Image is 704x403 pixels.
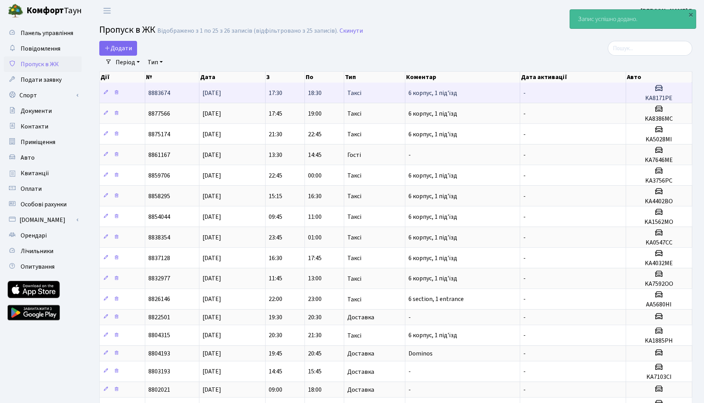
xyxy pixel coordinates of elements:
[523,171,526,180] span: -
[99,41,137,56] a: Додати
[113,56,143,69] a: Період
[269,385,282,394] span: 09:00
[269,171,282,180] span: 22:45
[269,313,282,322] span: 19:30
[408,254,457,262] span: 6 корпус, 1 під'їзд
[202,385,221,394] span: [DATE]
[21,44,60,53] span: Повідомлення
[347,296,361,303] span: Таксі
[4,181,82,197] a: Оплати
[4,150,82,165] a: Авто
[305,72,344,83] th: По
[629,239,689,246] h5: KA0547CC
[4,243,82,259] a: Лічильники
[269,254,282,262] span: 16:30
[308,295,322,304] span: 23:00
[523,192,526,201] span: -
[347,314,374,320] span: Доставка
[629,136,689,143] h5: KA5028MI
[523,385,526,394] span: -
[266,72,305,83] th: З
[21,107,52,115] span: Документи
[199,72,266,83] th: Дата
[4,134,82,150] a: Приміщення
[21,138,55,146] span: Приміщення
[269,89,282,97] span: 17:30
[4,25,82,41] a: Панель управління
[308,368,322,376] span: 15:45
[4,41,82,56] a: Повідомлення
[148,313,170,322] span: 8822501
[21,185,42,193] span: Оплати
[202,254,221,262] span: [DATE]
[148,130,170,139] span: 8875174
[523,89,526,97] span: -
[202,275,221,283] span: [DATE]
[347,214,361,220] span: Таксі
[629,337,689,345] h5: KA1885PH
[687,11,695,18] div: ×
[347,350,374,357] span: Доставка
[269,295,282,304] span: 22:00
[523,331,526,340] span: -
[202,213,221,221] span: [DATE]
[202,171,221,180] span: [DATE]
[145,72,199,83] th: №
[269,233,282,242] span: 23:45
[308,349,322,358] span: 20:45
[202,89,221,97] span: [DATE]
[202,331,221,340] span: [DATE]
[408,89,457,97] span: 6 корпус, 1 під'їзд
[202,295,221,304] span: [DATE]
[99,23,155,37] span: Пропуск в ЖК
[21,231,47,240] span: Орендарі
[629,198,689,205] h5: KA4402BO
[523,313,526,322] span: -
[629,218,689,226] h5: KA1562MO
[4,119,82,134] a: Контакти
[4,212,82,228] a: [DOMAIN_NAME]
[408,313,411,322] span: -
[408,295,464,304] span: 6 section, 1 entrance
[641,6,695,16] a: [PERSON_NAME] В.
[608,41,692,56] input: Пошук...
[148,109,170,118] span: 8877566
[104,44,132,53] span: Додати
[202,349,221,358] span: [DATE]
[308,151,322,159] span: 14:45
[4,88,82,103] a: Спорт
[347,152,361,158] span: Гості
[308,109,322,118] span: 19:00
[347,276,361,282] span: Таксі
[523,130,526,139] span: -
[408,171,457,180] span: 6 корпус, 1 під'їзд
[148,151,170,159] span: 8861167
[202,233,221,242] span: [DATE]
[308,313,322,322] span: 20:30
[629,260,689,267] h5: KA4032ME
[408,233,457,242] span: 6 корпус, 1 під'їзд
[523,295,526,304] span: -
[347,234,361,241] span: Таксі
[4,259,82,275] a: Опитування
[308,130,322,139] span: 22:45
[4,197,82,212] a: Особові рахунки
[523,254,526,262] span: -
[523,109,526,118] span: -
[308,89,322,97] span: 18:30
[408,192,457,201] span: 6 корпус, 1 під'їзд
[308,275,322,283] span: 13:00
[405,72,520,83] th: Коментар
[308,233,322,242] span: 01:00
[629,177,689,185] h5: KA3756PC
[269,275,282,283] span: 11:45
[21,122,48,131] span: Контакти
[269,130,282,139] span: 21:30
[21,153,35,162] span: Авто
[629,115,689,123] h5: KA8386MC
[629,373,689,381] h5: KA7103CI
[148,213,170,221] span: 8854044
[100,72,145,83] th: Дії
[202,313,221,322] span: [DATE]
[308,254,322,262] span: 17:45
